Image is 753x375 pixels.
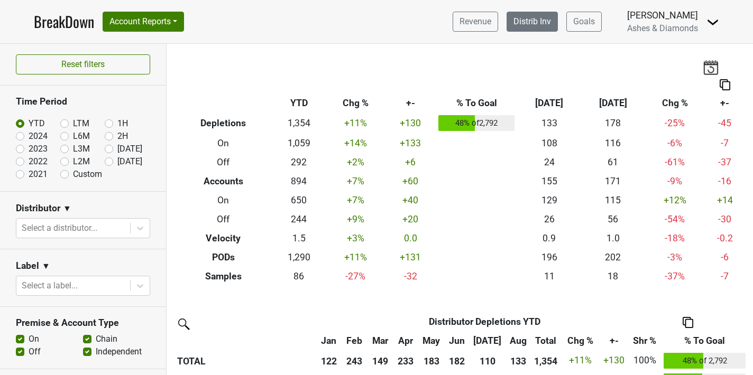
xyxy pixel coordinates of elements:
[117,155,142,168] label: [DATE]
[342,312,628,331] th: Distributor Depletions YTD
[16,203,60,214] h3: Distributor
[418,331,444,350] th: May: activate to sort column ascending
[272,134,325,153] td: 1,059
[316,331,342,350] th: Jan: activate to sort column ascending
[720,79,730,90] img: Copy to clipboard
[272,113,325,134] td: 1,354
[175,350,316,371] th: TOTAL
[385,134,436,153] td: +133
[505,331,531,350] th: Aug: activate to sort column ascending
[326,134,385,153] td: +14 %
[517,113,581,134] td: 133
[73,168,102,181] label: Custom
[705,113,745,134] td: -45
[272,229,325,248] td: 1.5
[272,248,325,267] td: 1,290
[393,350,419,371] th: 233
[272,153,325,172] td: 292
[517,153,581,172] td: 24
[326,153,385,172] td: +2 %
[507,12,558,32] a: Distrib Inv
[29,155,48,168] label: 2022
[342,350,368,371] th: 243
[628,350,661,371] td: 100%
[517,229,581,248] td: 0.9
[581,113,645,134] td: 178
[29,333,39,345] label: On
[42,260,50,273] span: ▼
[103,12,184,32] button: Account Reports
[385,172,436,191] td: +60
[470,331,505,350] th: Jul: activate to sort column ascending
[628,331,661,350] th: Shr %: activate to sort column ascending
[470,350,505,371] th: 110
[661,331,748,350] th: % To Goal: activate to sort column ascending
[326,113,385,134] td: +11 %
[581,191,645,210] td: 115
[385,191,436,210] td: +40
[272,210,325,229] td: 244
[63,202,71,215] span: ▼
[566,12,602,32] a: Goals
[645,267,705,286] td: -37 %
[29,143,48,155] label: 2023
[517,210,581,229] td: 26
[581,210,645,229] td: 56
[385,94,436,113] th: +-
[444,331,470,350] th: Jun: activate to sort column ascending
[16,54,150,74] button: Reset filters
[117,130,128,143] label: 2H
[117,117,128,130] label: 1H
[175,315,191,332] img: filter
[600,331,628,350] th: +-: activate to sort column ascending
[581,94,645,113] th: [DATE]
[16,317,150,329] h3: Premise & Account Type
[326,191,385,210] td: +7 %
[705,172,745,191] td: -16
[272,267,325,286] td: 86
[645,94,705,113] th: Chg %
[645,153,705,172] td: -61 %
[393,331,419,350] th: Apr: activate to sort column ascending
[96,345,142,358] label: Independent
[705,229,745,248] td: -0.2
[326,210,385,229] td: +9 %
[175,229,272,248] th: Velocity
[645,210,705,229] td: -54 %
[175,210,272,229] th: Off
[645,191,705,210] td: +12 %
[316,350,342,371] th: 122
[326,248,385,267] td: +11 %
[705,94,745,113] th: +-
[326,267,385,286] td: -27 %
[706,16,719,29] img: Dropdown Menu
[645,229,705,248] td: -18 %
[272,94,325,113] th: YTD
[272,191,325,210] td: 650
[73,143,90,155] label: L3M
[385,153,436,172] td: +6
[73,130,90,143] label: L6M
[517,172,581,191] td: 155
[581,134,645,153] td: 116
[367,331,393,350] th: Mar: activate to sort column ascending
[29,345,41,358] label: Off
[175,191,272,210] th: On
[705,210,745,229] td: -30
[117,143,142,155] label: [DATE]
[34,11,94,33] a: BreakDown
[175,267,272,286] th: Samples
[342,331,368,350] th: Feb: activate to sort column ascending
[175,172,272,191] th: Accounts
[16,96,150,107] h3: Time Period
[627,8,698,22] div: [PERSON_NAME]
[505,350,531,371] th: 133
[705,134,745,153] td: -7
[175,153,272,172] th: Off
[385,210,436,229] td: +20
[705,267,745,286] td: -7
[705,248,745,267] td: -6
[517,248,581,267] td: 196
[705,153,745,172] td: -37
[603,355,625,365] span: +130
